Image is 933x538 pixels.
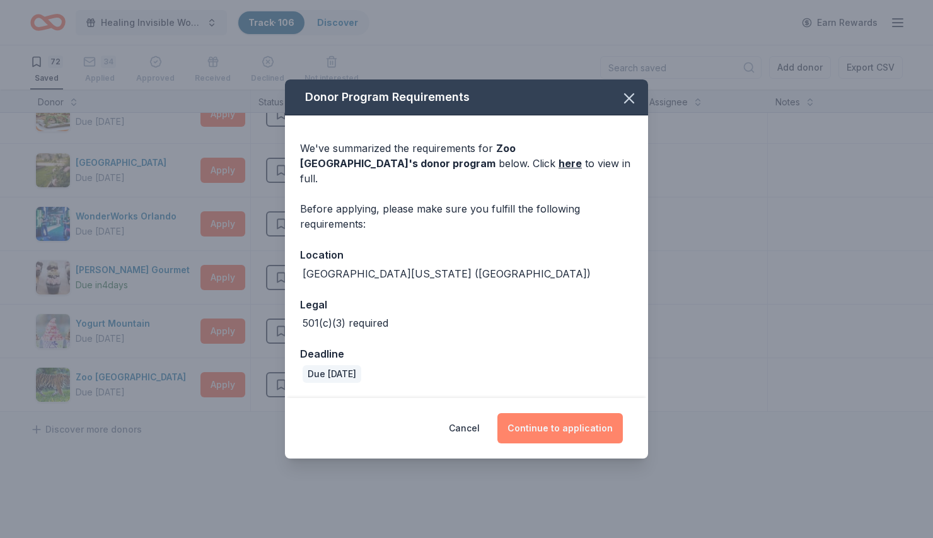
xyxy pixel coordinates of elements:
[300,346,633,362] div: Deadline
[303,315,388,330] div: 501(c)(3) required
[300,141,633,186] div: We've summarized the requirements for below. Click to view in full.
[300,296,633,313] div: Legal
[300,201,633,231] div: Before applying, please make sure you fulfill the following requirements:
[559,156,582,171] a: here
[300,247,633,263] div: Location
[497,413,623,443] button: Continue to application
[303,365,361,383] div: Due [DATE]
[285,79,648,115] div: Donor Program Requirements
[449,413,480,443] button: Cancel
[303,266,591,281] div: [GEOGRAPHIC_DATA][US_STATE] ([GEOGRAPHIC_DATA])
